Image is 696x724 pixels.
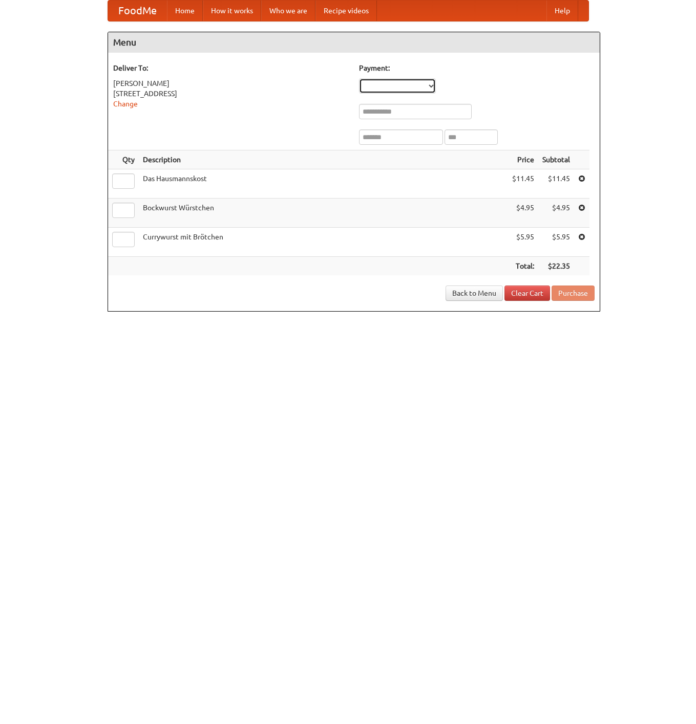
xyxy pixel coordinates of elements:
[538,169,574,199] td: $11.45
[139,228,508,257] td: Currywurst mit Brötchen
[139,169,508,199] td: Das Hausmannskost
[508,169,538,199] td: $11.45
[113,89,349,99] div: [STREET_ADDRESS]
[504,286,550,301] a: Clear Cart
[546,1,578,21] a: Help
[508,150,538,169] th: Price
[538,150,574,169] th: Subtotal
[167,1,203,21] a: Home
[538,228,574,257] td: $5.95
[508,257,538,276] th: Total:
[113,63,349,73] h5: Deliver To:
[508,228,538,257] td: $5.95
[359,63,595,73] h5: Payment:
[108,1,167,21] a: FoodMe
[552,286,595,301] button: Purchase
[508,199,538,228] td: $4.95
[113,78,349,89] div: [PERSON_NAME]
[139,150,508,169] th: Description
[203,1,261,21] a: How it works
[139,199,508,228] td: Bockwurst Würstchen
[315,1,377,21] a: Recipe videos
[538,257,574,276] th: $22.35
[261,1,315,21] a: Who we are
[538,199,574,228] td: $4.95
[108,150,139,169] th: Qty
[113,100,138,108] a: Change
[108,32,600,53] h4: Menu
[446,286,503,301] a: Back to Menu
